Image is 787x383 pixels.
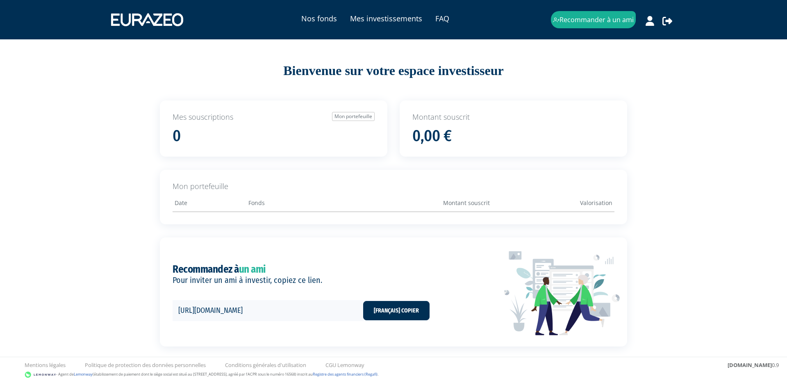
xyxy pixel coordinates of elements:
[225,361,306,369] a: Conditions générales d'utilisation
[363,301,430,321] a: [Français] Copier
[173,181,614,192] p: Mon portefeuille
[173,266,266,273] h2: Recommandez à
[173,112,375,123] p: Mes souscriptions
[492,197,614,212] th: Valorisation
[551,11,636,29] a: Recommander à un ami
[173,197,246,212] th: Date
[85,361,206,369] a: Politique de protection des données personnelles
[728,361,779,369] div: 0.9
[105,7,189,32] img: 1731417592-eurazeo_logo_blanc.png
[412,112,614,123] p: Montant souscrit
[728,361,772,369] strong: [DOMAIN_NAME]
[173,128,181,145] h1: 0
[412,128,452,145] h1: 0,00 €
[173,300,389,321] p: [URL][DOMAIN_NAME]
[369,197,491,212] th: Montant souscrit
[332,112,375,121] a: Mon portefeuille
[325,361,364,369] a: CGU Lemonway
[435,13,449,24] a: FAQ
[8,371,779,379] div: - Agent de (établissement de paiement dont le siège social est situé au [STREET_ADDRESS], agréé p...
[25,361,66,369] a: Mentions légales
[141,62,646,80] div: Bienvenue sur votre espace investisseur
[25,371,56,379] img: logo-lemonway.png
[350,13,422,24] a: Mes investissements
[74,372,93,377] a: Lemonway
[173,274,430,286] p: Pour inviter un ami à investir, copiez ce lien.
[246,197,369,212] th: Fonds
[313,372,378,377] a: Registre des agents financiers (Regafi)
[239,263,266,276] span: un ami
[301,13,337,24] a: Nos fonds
